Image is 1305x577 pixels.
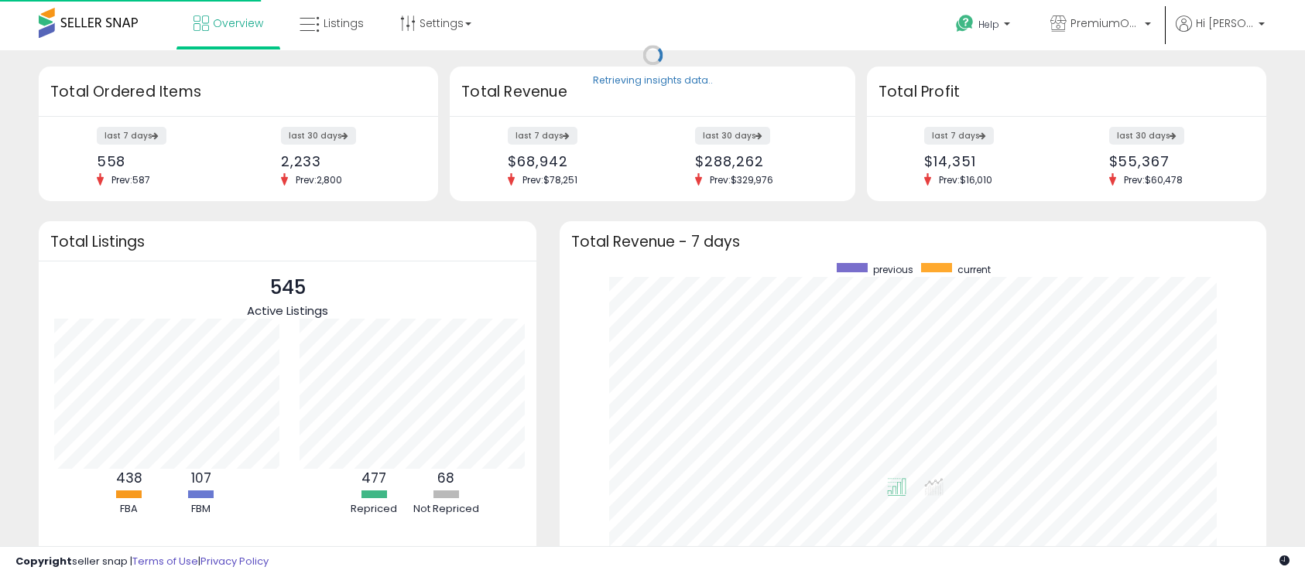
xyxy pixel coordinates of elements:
[695,153,828,169] div: $288,262
[955,14,974,33] i: Get Help
[166,502,236,517] div: FBM
[879,81,1255,103] h3: Total Profit
[515,173,585,186] span: Prev: $78,251
[97,127,166,145] label: last 7 days
[508,127,577,145] label: last 7 days
[1116,173,1190,186] span: Prev: $60,478
[411,502,481,517] div: Not Repriced
[116,469,142,487] b: 438
[924,153,1054,169] div: $14,351
[104,173,158,186] span: Prev: 587
[571,236,1255,248] h3: Total Revenue - 7 days
[873,263,913,276] span: previous
[15,554,72,568] strong: Copyright
[931,173,1000,186] span: Prev: $16,010
[281,127,356,145] label: last 30 days
[1176,15,1265,50] a: Hi [PERSON_NAME]
[924,127,994,145] label: last 7 days
[1109,127,1184,145] label: last 30 days
[437,469,454,487] b: 68
[94,502,164,517] div: FBA
[200,554,269,568] a: Privacy Policy
[361,469,386,487] b: 477
[508,153,641,169] div: $68,942
[702,173,781,186] span: Prev: $329,976
[132,554,198,568] a: Terms of Use
[957,263,991,276] span: current
[978,18,999,31] span: Help
[944,2,1026,50] a: Help
[50,236,525,248] h3: Total Listings
[1196,15,1254,31] span: Hi [PERSON_NAME]
[593,74,713,88] div: Retrieving insights data..
[247,273,328,302] p: 545
[247,302,328,319] span: Active Listings
[1070,15,1140,31] span: PremiumOutdoorGrills
[50,81,426,103] h3: Total Ordered Items
[213,15,263,31] span: Overview
[288,173,350,186] span: Prev: 2,800
[339,502,409,517] div: Repriced
[1109,153,1239,169] div: $55,367
[97,153,227,169] div: 558
[695,127,770,145] label: last 30 days
[15,555,269,569] div: seller snap | |
[281,153,411,169] div: 2,233
[324,15,364,31] span: Listings
[461,81,844,103] h3: Total Revenue
[191,469,211,487] b: 107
